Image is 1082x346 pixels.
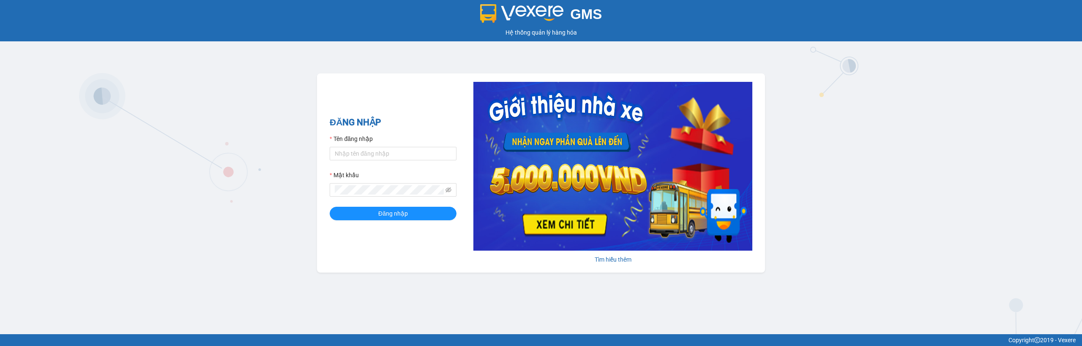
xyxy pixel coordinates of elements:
[473,255,752,264] div: Tìm hiểu thêm
[480,13,602,19] a: GMS
[6,335,1076,345] div: Copyright 2019 - Vexere
[570,6,602,22] span: GMS
[2,28,1080,37] div: Hệ thống quản lý hàng hóa
[330,207,456,220] button: Đăng nhập
[330,170,359,180] label: Mật khẩu
[445,187,451,193] span: eye-invisible
[378,209,408,218] span: Đăng nhập
[473,82,752,251] img: banner-0
[330,147,456,160] input: Tên đăng nhập
[330,134,373,143] label: Tên đăng nhập
[330,116,456,130] h2: ĐĂNG NHẬP
[480,4,564,23] img: logo 2
[1034,337,1040,343] span: copyright
[335,185,444,195] input: Mật khẩu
